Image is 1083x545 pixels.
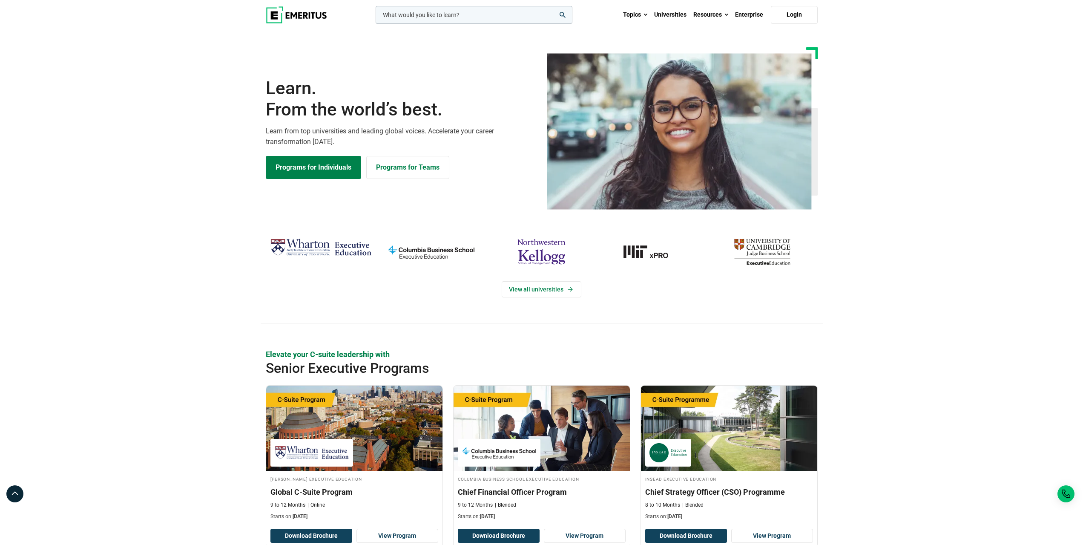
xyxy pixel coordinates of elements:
[601,235,703,268] img: MIT xPRO
[731,529,813,543] a: View Program
[454,386,630,471] img: Chief Financial Officer Program | Online Finance Course
[641,386,817,471] img: Chief Strategy Officer (CSO) Programme | Online Leadership Course
[266,360,762,377] h2: Senior Executive Programs
[270,513,438,520] p: Starts on:
[266,386,442,525] a: Leadership Course by Wharton Executive Education - September 24, 2025 Wharton Executive Education...
[266,78,537,121] h1: Learn.
[458,475,626,482] h4: Columbia Business School Executive Education
[458,513,626,520] p: Starts on:
[270,235,372,260] img: Wharton Executive Education
[307,502,325,509] p: Online
[667,513,682,519] span: [DATE]
[641,386,817,525] a: Leadership Course by INSEAD Executive Education - October 14, 2025 INSEAD Executive Education INS...
[266,156,361,179] a: Explore Programs
[458,487,626,497] h3: Chief Financial Officer Program
[480,513,495,519] span: [DATE]
[366,156,449,179] a: Explore for Business
[495,502,516,509] p: Blended
[462,443,536,462] img: Columbia Business School Executive Education
[275,443,349,462] img: Wharton Executive Education
[270,475,438,482] h4: [PERSON_NAME] Executive Education
[601,235,703,268] a: MIT-xPRO
[376,6,572,24] input: woocommerce-product-search-field-0
[458,529,540,543] button: Download Brochure
[380,235,482,268] img: columbia-business-school
[266,99,537,120] span: From the world’s best.
[293,513,307,519] span: [DATE]
[270,502,305,509] p: 9 to 12 Months
[645,487,813,497] h3: Chief Strategy Officer (CSO) Programme
[458,502,493,509] p: 9 to 12 Months
[270,529,352,543] button: Download Brochure
[711,235,813,268] img: cambridge-judge-business-school
[454,386,630,525] a: Finance Course by Columbia Business School Executive Education - September 29, 2025 Columbia Busi...
[266,126,537,147] p: Learn from top universities and leading global voices. Accelerate your career transformation [DATE].
[645,502,680,509] p: 8 to 10 Months
[645,475,813,482] h4: INSEAD Executive Education
[356,529,438,543] a: View Program
[502,281,581,297] a: View Universities
[547,53,812,210] img: Learn from the world's best
[771,6,818,24] a: Login
[544,529,626,543] a: View Program
[266,349,818,360] p: Elevate your C-suite leadership with
[491,235,592,268] img: northwestern-kellogg
[266,386,442,471] img: Global C-Suite Program | Online Leadership Course
[682,502,704,509] p: Blended
[645,529,727,543] button: Download Brochure
[270,487,438,497] h3: Global C-Suite Program
[649,443,687,462] img: INSEAD Executive Education
[645,513,813,520] p: Starts on:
